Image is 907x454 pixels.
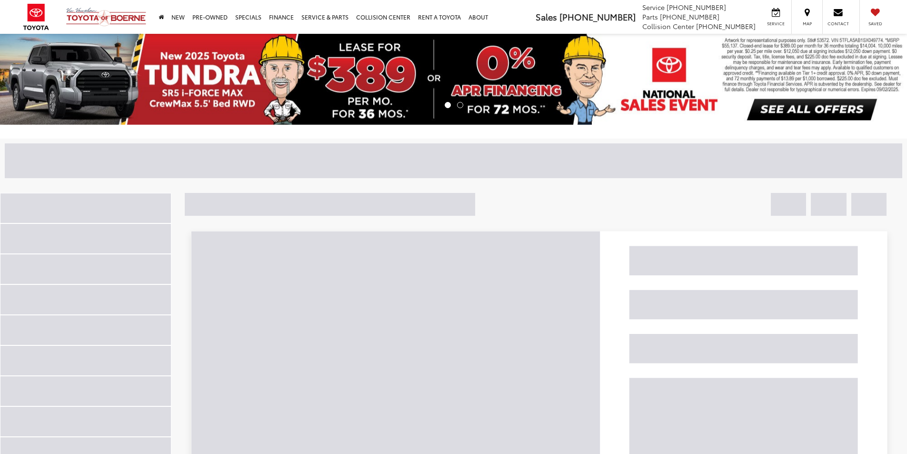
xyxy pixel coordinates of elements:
[696,21,756,31] span: [PHONE_NUMBER]
[827,20,849,27] span: Contact
[642,2,665,12] span: Service
[765,20,787,27] span: Service
[667,2,726,12] span: [PHONE_NUMBER]
[660,12,719,21] span: [PHONE_NUMBER]
[865,20,886,27] span: Saved
[642,21,694,31] span: Collision Center
[66,7,147,27] img: Vic Vaughan Toyota of Boerne
[642,12,658,21] span: Parts
[559,10,636,23] span: [PHONE_NUMBER]
[536,10,557,23] span: Sales
[797,20,817,27] span: Map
